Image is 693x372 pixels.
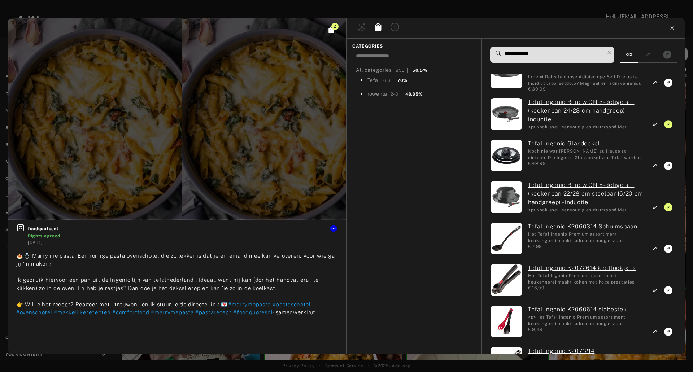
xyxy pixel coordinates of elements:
div: <p>Kook snel eenvoudig en duurzaam! Met Ingenio heb je een pan ovenschaal en vershoudbakje in 1! ... [528,207,644,219]
button: Show only exact products linked [661,50,674,60]
button: Link to similar product [648,327,662,337]
button: Link to exact product [662,161,675,171]
span: #comfortfood [112,309,149,315]
a: (ada-rowenta-205) Tefal Ingenio Renew ON 5-delige set (koekenpan 22/28 cm steelpan16/20 cm handgr... [528,181,644,207]
span: #makkelijkerecepten [54,309,110,315]
div: 240 | [391,91,402,97]
div: <p>Het Tefal Ingenio Premium assortiment keukengerei maakt koken op hoog niveau eenvoudig. De Tef... [528,314,644,326]
a: (ada-rowenta-455) Tefal Ingenio K2060614 slabestek: <p>Het Tefal Ingenio Premium assortiment keuk... [528,305,644,314]
button: Link to similar product [648,285,662,295]
span: 🍝💍 Marry me pasta. Een romige pasta ovenschotel die zó lekker is dat je er iemand mee kan verover... [16,253,335,307]
span: Rights agreed [28,233,60,238]
div: 50.5% [412,67,427,74]
span: #pastarecept [195,309,231,315]
span: #marrymepasta [228,301,271,307]
button: Link to similar product [648,161,662,171]
button: Link to similar product [648,202,662,212]
span: Click to see all exact linked products [328,26,335,34]
div: 48.35% [405,91,422,97]
div: € 39,99 [528,86,644,92]
span: #ovenschotel [16,309,52,315]
button: Link to exact product [662,285,675,295]
div: All categories [356,66,427,74]
a: (ada-rowenta-132) Tefal Ingenio K2060314 Schuimspaan: Het Tefal Ingenio Premium assortiment keuke... [528,222,644,231]
a: (ada-rowenta-603) Tefal Ingenio K2072614 knoflookpers: Het Tefal Ingenio Premium assortiment keuk... [528,264,644,272]
button: Unlink to exact product [662,202,675,212]
span: - samenwerking [273,309,315,315]
div: € 49,99 [528,160,644,167]
div: Chatwidget [657,337,693,372]
div: 853 | [396,67,409,74]
div: <p>Kook snel eenvoudig en duurzaam! Met Ingenio heb je een pan ovenschaal en vershoudbakje in 1! ... [528,124,644,136]
button: Link to similar product [648,78,662,88]
span: CATEGORIES [352,43,476,49]
button: Link to similar product [648,244,662,254]
div: Het Tefal Ingenio Premium assortiment keukengerei maakt koken op hoog niveau gemakkelijk. De Tefa... [528,231,644,243]
time: 2025-09-05T05:40:03.000Z [28,240,43,245]
div: 70% [397,77,407,84]
button: Link to exact product [662,78,675,88]
div: € 9,49 [528,326,644,333]
div: Tefal [367,76,380,84]
div: Het Tefal Ingenio Premium assortiment keukengerei maakt koken met hoge prestaties eenvoudig. De T... [528,272,644,285]
span: #pastaschotel [273,301,311,307]
div: € 7,99 [528,243,644,250]
span: #foodquotesnl [233,309,273,315]
a: (ada-rowenta-141) Tefal Ingenio K2071214 Aardappelstamper: Het Tefal Ingenio Premium assortiment ... [528,347,644,364]
iframe: Chat Widget [657,337,693,372]
span: 2 [331,23,339,30]
button: Link to exact product [662,244,675,254]
div: Suchen Sie nach einer Möglichkeit Ihr Kochen zu Hause zu vereinfachen? Ingenio hat die perfekte L... [528,74,644,86]
div: € 16,99 [528,285,644,291]
span: foodquotesnl [28,226,338,232]
a: (ada-rowenta-595) Tefal Ingenio Glasdeckel: Noch nie war Kochen zu Hause so einfach! Die Ingenio ... [528,139,644,148]
button: Link to similar product [648,119,662,129]
button: Unlink to exact product [662,119,675,129]
a: (ada-rowenta-61) Tefal Ingenio Renew ON 3-delige set (koekenpan 24/28 cm handgreep) - inductie: <... [528,98,644,124]
button: Show only similar products linked [641,50,655,60]
div: Noch nie war Kochen zu Hause so einfach! Die Ingenio Glasdeckel von Tefal werden mit intelligente... [528,148,644,160]
span: #marrymepasta [151,309,193,315]
div: rowenta [367,90,387,98]
div: 613 | [383,77,394,84]
button: Link to exact product [662,327,675,337]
